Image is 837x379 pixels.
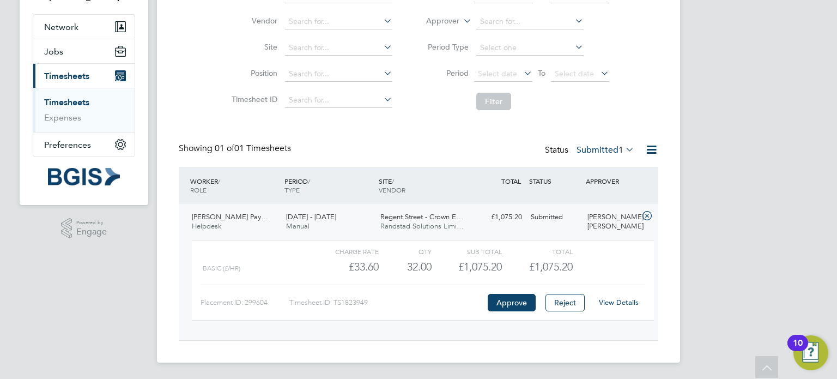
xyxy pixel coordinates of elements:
[583,171,640,191] div: APPROVER
[61,218,107,239] a: Powered byEngage
[583,208,640,236] div: [PERSON_NAME] [PERSON_NAME]
[501,177,521,185] span: TOTAL
[476,93,511,110] button: Filter
[380,212,463,221] span: Regent Street - Crown E…
[308,258,379,276] div: £33.60
[476,40,584,56] input: Select one
[555,69,594,79] span: Select date
[44,112,81,123] a: Expenses
[502,245,572,258] div: Total
[793,335,828,370] button: Open Resource Center, 10 new notifications
[285,93,392,108] input: Search for...
[379,245,432,258] div: QTY
[410,16,459,27] label: Approver
[76,227,107,237] span: Engage
[33,64,135,88] button: Timesheets
[308,245,379,258] div: Charge rate
[286,212,336,221] span: [DATE] - [DATE]
[432,258,502,276] div: £1,075.20
[33,39,135,63] button: Jobs
[228,94,277,104] label: Timesheet ID
[432,245,502,258] div: Sub Total
[285,40,392,56] input: Search for...
[44,140,91,150] span: Preferences
[392,177,394,185] span: /
[215,143,234,154] span: 01 of
[48,168,120,185] img: bgis-logo-retina.png
[376,171,470,200] div: SITE
[179,143,293,154] div: Showing
[380,221,464,231] span: Randstad Solutions Limi…
[201,294,289,311] div: Placement ID: 299604
[599,298,639,307] a: View Details
[545,143,636,158] div: Status
[470,208,526,226] div: £1,075.20
[285,67,392,82] input: Search for...
[618,145,623,155] span: 1
[44,22,78,32] span: Network
[488,294,536,311] button: Approve
[289,294,485,311] div: Timesheet ID: TS1823949
[476,14,584,29] input: Search for...
[44,71,89,81] span: Timesheets
[526,208,583,226] div: Submitted
[33,133,135,157] button: Preferences
[187,171,282,200] div: WORKER
[44,46,63,57] span: Jobs
[529,260,573,273] span: £1,075.20
[228,42,277,52] label: Site
[478,69,517,79] span: Select date
[33,168,135,185] a: Go to home page
[218,177,220,185] span: /
[420,68,469,78] label: Period
[420,42,469,52] label: Period Type
[190,185,207,194] span: ROLE
[192,212,268,221] span: [PERSON_NAME] Pay…
[76,218,107,227] span: Powered by
[545,294,585,311] button: Reject
[535,66,549,80] span: To
[44,97,89,107] a: Timesheets
[379,258,432,276] div: 32.00
[526,171,583,191] div: STATUS
[308,177,310,185] span: /
[286,221,310,231] span: Manual
[285,14,392,29] input: Search for...
[379,185,405,194] span: VENDOR
[192,221,221,231] span: Helpdesk
[228,68,277,78] label: Position
[33,88,135,132] div: Timesheets
[577,145,634,155] label: Submitted
[228,16,277,26] label: Vendor
[33,15,135,39] button: Network
[203,264,240,272] span: Basic (£/HR)
[215,143,291,154] span: 01 Timesheets
[282,171,376,200] div: PERIOD
[284,185,300,194] span: TYPE
[793,343,803,357] div: 10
